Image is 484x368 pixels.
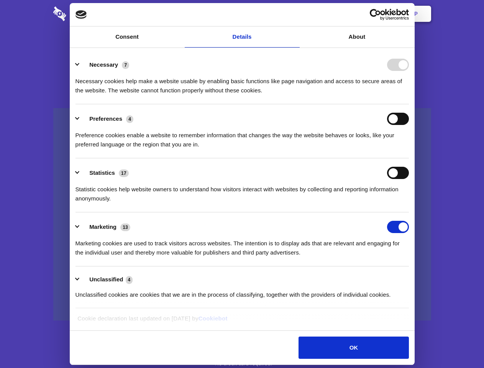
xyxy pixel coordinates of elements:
button: Marketing (13) [75,221,135,233]
a: Details [185,26,300,48]
div: Statistic cookies help website owners to understand how visitors interact with websites by collec... [75,179,409,203]
div: Marketing cookies are used to track visitors across websites. The intention is to display ads tha... [75,233,409,257]
label: Necessary [89,61,118,68]
button: Preferences (4) [75,113,138,125]
h1: Eliminate Slack Data Loss. [53,34,431,62]
iframe: Drift Widget Chat Controller [446,330,475,359]
button: Unclassified (4) [75,275,138,284]
a: Contact [311,2,346,26]
a: About [300,26,415,48]
button: Necessary (7) [75,59,134,71]
div: Necessary cookies help make a website usable by enabling basic functions like page navigation and... [75,71,409,95]
label: Marketing [89,223,116,230]
div: Preference cookies enable a website to remember information that changes the way the website beha... [75,125,409,149]
label: Preferences [89,115,122,122]
div: Cookie declaration last updated on [DATE] by [72,314,412,329]
div: Unclassified cookies are cookies that we are in the process of classifying, together with the pro... [75,284,409,299]
span: 7 [122,61,129,69]
span: 4 [126,276,133,284]
span: 17 [119,169,129,177]
h4: Auto-redaction of sensitive data, encrypted data sharing and self-destructing private chats. Shar... [53,70,431,95]
img: logo [75,10,87,19]
label: Statistics [89,169,115,176]
button: Statistics (17) [75,167,134,179]
a: Pricing [225,2,258,26]
a: Usercentrics Cookiebot - opens in a new window [342,9,409,20]
span: 4 [126,115,133,123]
a: Cookiebot [199,315,228,322]
img: logo-wordmark-white-trans-d4663122ce5f474addd5e946df7df03e33cb6a1c49d2221995e7729f52c070b2.svg [53,7,119,21]
span: 13 [120,223,130,231]
a: Login [348,2,381,26]
a: Wistia video thumbnail [53,108,431,321]
a: Consent [70,26,185,48]
button: OK [299,337,409,359]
